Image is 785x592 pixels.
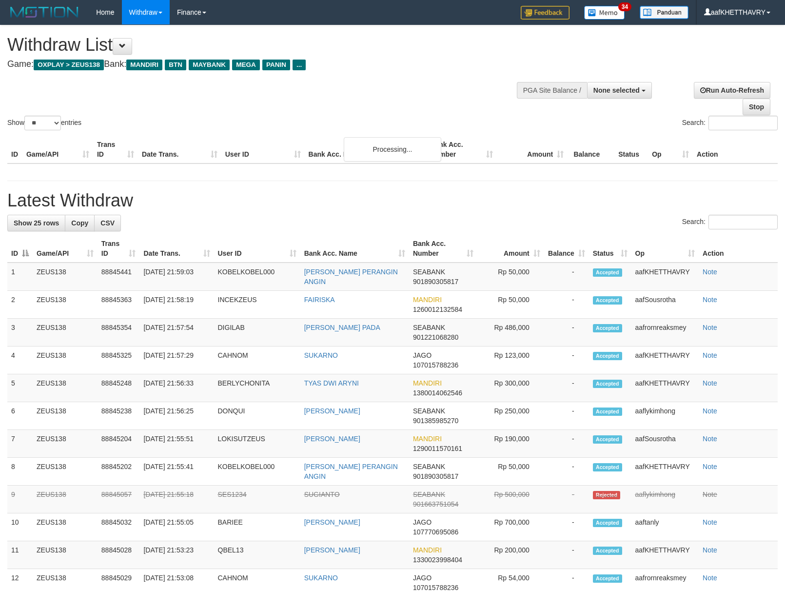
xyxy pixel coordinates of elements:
th: Bank Acc. Name: activate to sort column ascending [300,235,409,263]
span: CSV [100,219,115,227]
td: [DATE] 21:57:29 [139,347,214,374]
a: Note [703,324,717,331]
td: LOKISUTZEUS [214,430,300,458]
span: OXPLAY > ZEUS138 [34,60,104,70]
td: KOBELKOBEL000 [214,263,300,291]
td: BERLYCHONITA [214,374,300,402]
a: CSV [94,215,121,231]
img: Button%20Memo.svg [584,6,625,20]
th: Action [693,136,778,163]
span: Accepted [593,268,622,277]
td: SES1234 [214,486,300,513]
td: 88845204 [98,430,140,458]
span: SEABANK [413,324,445,331]
div: Processing... [344,137,441,162]
th: Bank Acc. Name [305,136,427,163]
td: Rp 190,000 [477,430,544,458]
a: Note [703,351,717,359]
td: 9 [7,486,33,513]
td: 5 [7,374,33,402]
th: Action [699,235,778,263]
span: SEABANK [413,490,445,498]
span: Accepted [593,380,622,388]
td: ZEUS138 [33,319,98,347]
label: Show entries [7,116,81,130]
span: Copy 901385985270 to clipboard [413,417,458,425]
td: - [544,347,589,374]
span: Accepted [593,408,622,416]
span: JAGO [413,574,432,582]
td: [DATE] 21:59:03 [139,263,214,291]
td: Rp 50,000 [477,291,544,319]
td: 88845202 [98,458,140,486]
td: ZEUS138 [33,374,98,402]
a: Note [703,574,717,582]
span: Accepted [593,463,622,471]
span: Accepted [593,519,622,527]
span: Copy 1290011570161 to clipboard [413,445,462,452]
th: Game/API: activate to sort column ascending [33,235,98,263]
td: - [544,319,589,347]
a: TYAS DWI ARYNI [304,379,359,387]
th: Amount: activate to sort column ascending [477,235,544,263]
td: 88845325 [98,347,140,374]
td: Rp 50,000 [477,263,544,291]
span: Accepted [593,435,622,444]
span: None selected [593,86,640,94]
span: PANIN [262,60,290,70]
th: User ID [221,136,305,163]
span: Copy 901890305817 to clipboard [413,472,458,480]
td: [DATE] 21:55:41 [139,458,214,486]
th: ID: activate to sort column descending [7,235,33,263]
img: panduan.png [640,6,688,19]
th: Status [614,136,648,163]
span: MANDIRI [126,60,162,70]
a: Note [703,490,717,498]
td: Rp 123,000 [477,347,544,374]
th: ID [7,136,22,163]
span: Copy 901890305817 to clipboard [413,278,458,286]
span: MAYBANK [189,60,230,70]
th: Op: activate to sort column ascending [631,235,699,263]
td: 88845441 [98,263,140,291]
td: - [544,374,589,402]
a: FAIRISKA [304,296,335,304]
td: ZEUS138 [33,291,98,319]
th: Game/API [22,136,93,163]
td: 6 [7,402,33,430]
span: Copy 901663751054 to clipboard [413,500,458,508]
a: [PERSON_NAME] PADA [304,324,380,331]
td: 88845248 [98,374,140,402]
td: 7 [7,430,33,458]
span: Copy 107015788236 to clipboard [413,361,458,369]
a: [PERSON_NAME] PERANGIN ANGIN [304,463,398,480]
td: [DATE] 21:56:33 [139,374,214,402]
td: [DATE] 21:58:19 [139,291,214,319]
td: [DATE] 21:55:51 [139,430,214,458]
td: aaftanly [631,513,699,541]
td: 4 [7,347,33,374]
th: Amount [497,136,568,163]
td: [DATE] 21:55:18 [139,486,214,513]
span: Accepted [593,574,622,583]
span: 34 [618,2,631,11]
td: - [544,430,589,458]
td: aafKHETTHAVRY [631,347,699,374]
td: 88845238 [98,402,140,430]
span: Accepted [593,296,622,305]
a: Note [703,268,717,276]
a: Stop [743,99,770,115]
a: Run Auto-Refresh [694,82,770,99]
span: Copy 1260012132584 to clipboard [413,306,462,313]
span: MANDIRI [413,546,442,554]
span: SEABANK [413,407,445,415]
a: [PERSON_NAME] PERANGIN ANGIN [304,268,398,286]
td: aafSousrotha [631,291,699,319]
span: Copy 1380014062546 to clipboard [413,389,462,397]
td: 88845354 [98,319,140,347]
td: - [544,458,589,486]
td: - [544,402,589,430]
span: Accepted [593,547,622,555]
td: Rp 200,000 [477,541,544,569]
td: [DATE] 21:55:05 [139,513,214,541]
